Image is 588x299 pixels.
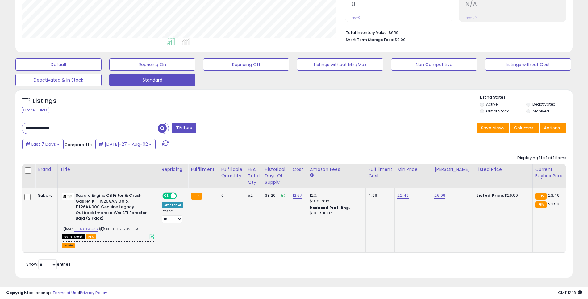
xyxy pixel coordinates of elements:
[33,97,56,105] h5: Listings
[6,290,107,296] div: seller snap | |
[203,58,289,71] button: Repricing Off
[310,211,361,216] div: $10 - $10.87
[558,290,582,296] span: 2025-08-10 12:18 GMT
[293,166,305,173] div: Cost
[265,166,287,186] div: Historical Days Of Supply
[105,141,148,147] span: [DATE]-27 - Aug-02
[477,192,505,198] b: Listed Price:
[6,290,29,296] strong: Copyright
[162,209,183,223] div: Preset:
[109,58,195,71] button: Repricing On
[65,142,93,148] span: Compared to:
[248,166,260,186] div: FBA Total Qty
[310,193,361,198] div: 12%
[162,166,186,173] div: Repricing
[80,290,107,296] a: Privacy Policy
[514,125,533,131] span: Columns
[74,226,98,232] a: B0BR8KW936
[26,261,71,267] span: Show: entries
[62,243,75,248] button: admin
[293,192,302,199] a: 12.67
[486,108,509,114] label: Out of Stock
[548,192,560,198] span: 23.49
[485,58,571,71] button: Listings without Cost
[310,166,363,173] div: Amazon Fees
[62,234,85,239] span: All listings that are currently out of stock and unavailable for purchase on Amazon
[352,16,360,19] small: Prev: 0
[535,193,547,200] small: FBA
[172,123,196,133] button: Filters
[480,95,573,100] p: Listing States:
[76,193,151,223] b: Subaru Engine Oil Filter & Crush Gasket KIT 15208AA100 & 11126AA000 Genuine Legacy Outback Imprez...
[22,139,64,149] button: Last 7 Days
[297,58,383,71] button: Listings without Min/Max
[22,107,49,113] div: Clear All Filters
[397,192,409,199] a: 22.49
[477,166,530,173] div: Listed Price
[477,123,509,133] button: Save View
[346,37,394,42] b: Short Term Storage Fees:
[352,1,452,9] h2: 0
[532,108,549,114] label: Archived
[265,193,285,198] div: 38.20
[510,123,539,133] button: Columns
[346,30,388,35] b: Total Inventory Value:
[517,155,566,161] div: Displaying 1 to 1 of 1 items
[95,139,156,149] button: [DATE]-27 - Aug-02
[368,193,390,198] div: 4.99
[391,58,477,71] button: Non Competitive
[38,166,55,173] div: Brand
[465,16,477,19] small: Prev: N/A
[53,290,79,296] a: Terms of Use
[535,166,567,179] div: Current Buybox Price
[221,166,243,179] div: Fulfillable Quantity
[86,234,96,239] span: FBA
[31,141,56,147] span: Last 7 Days
[60,166,156,173] div: Title
[15,74,102,86] button: Deactivated & In Stock
[310,205,350,210] b: Reduced Prof. Rng.
[434,192,445,199] a: 26.99
[486,102,498,107] label: Active
[395,37,406,43] span: $0.00
[346,28,562,36] li: $659
[397,166,429,173] div: Min Price
[368,166,392,179] div: Fulfillment Cost
[477,193,528,198] div: $26.99
[38,193,53,198] div: Subaru
[62,193,154,238] div: ASIN:
[162,202,183,208] div: Amazon AI
[191,166,216,173] div: Fulfillment
[540,123,566,133] button: Actions
[310,198,361,204] div: $0.30 min
[109,74,195,86] button: Standard
[465,1,566,9] h2: N/A
[163,193,171,199] span: ON
[532,102,556,107] label: Deactivated
[535,201,547,208] small: FBA
[548,201,559,207] span: 23.59
[248,193,257,198] div: 52
[99,226,138,231] span: | SKU: KITQ23792-FBA
[62,193,74,200] img: 31PfQMW1FNL._SL40_.jpg
[176,193,186,199] span: OFF
[191,193,202,200] small: FBA
[15,58,102,71] button: Default
[310,173,313,178] small: Amazon Fees.
[434,166,471,173] div: [PERSON_NAME]
[221,193,240,198] div: 0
